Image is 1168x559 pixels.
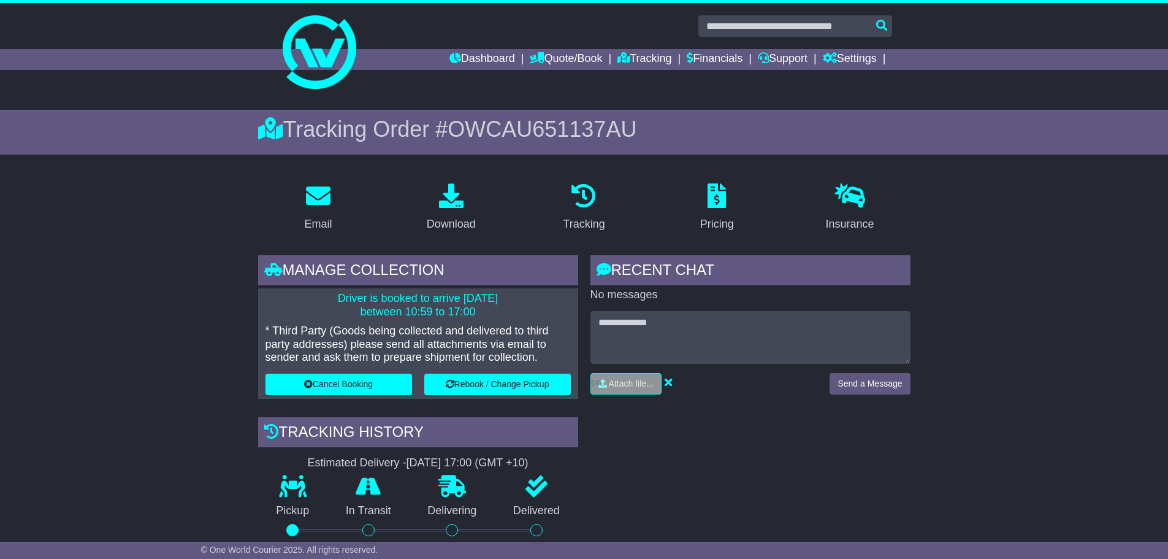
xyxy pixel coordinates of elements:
[258,457,578,470] div: Estimated Delivery -
[617,49,671,70] a: Tracking
[296,179,340,237] a: Email
[427,216,476,233] div: Download
[826,216,874,233] div: Insurance
[555,179,613,237] a: Tracking
[530,49,602,70] a: Quote/Book
[201,545,378,555] span: © One World Courier 2025. All rights reserved.
[590,288,910,302] p: No messages
[258,504,328,518] p: Pickup
[258,116,910,142] div: Tracking Order #
[410,504,495,518] p: Delivering
[563,216,605,233] div: Tracking
[419,179,484,237] a: Download
[590,255,910,288] div: RECENT CHAT
[258,417,578,450] div: Tracking history
[830,373,910,395] button: Send a Message
[495,504,578,518] p: Delivered
[258,255,578,288] div: Manage collection
[265,325,571,364] p: * Third Party (Goods being collected and delivered to third party addresses) please send all atta...
[818,179,882,237] a: Insurance
[304,216,332,233] div: Email
[692,179,742,237] a: Pricing
[265,374,412,395] button: Cancel Booking
[700,216,734,233] div: Pricing
[424,374,571,395] button: Rebook / Change Pickup
[407,457,529,470] div: [DATE] 17:00 (GMT +10)
[327,504,410,518] p: In Transit
[265,292,571,318] p: Driver is booked to arrive [DATE] between 10:59 to 17:00
[449,49,515,70] a: Dashboard
[448,117,636,142] span: OWCAU651137AU
[823,49,877,70] a: Settings
[687,49,742,70] a: Financials
[758,49,807,70] a: Support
